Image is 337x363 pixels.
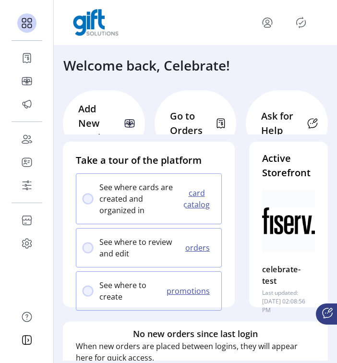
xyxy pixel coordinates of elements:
p: See where to create [99,279,164,302]
p: See where cards are created and organized in [99,181,181,216]
p: See where to review and edit [99,236,182,259]
button: promotions [164,285,216,297]
h3: Welcome back, Celebrate! [63,55,230,75]
button: card catalog [181,187,216,210]
p: Add New Card [78,102,118,145]
img: logo [73,9,119,36]
p: Last updated: [DATE] 02:08:56 PM [262,289,315,315]
p: celebrate-test [262,262,315,289]
button: Publisher Panel [293,15,309,30]
h4: Take a tour of the platform [76,153,222,168]
h4: Active Storefront [262,151,315,180]
p: Go to Orders [170,109,210,138]
h6: No new orders since last login [133,327,258,340]
button: orders [182,242,216,254]
button: menu [260,15,275,30]
p: Ask for Help [261,109,301,138]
